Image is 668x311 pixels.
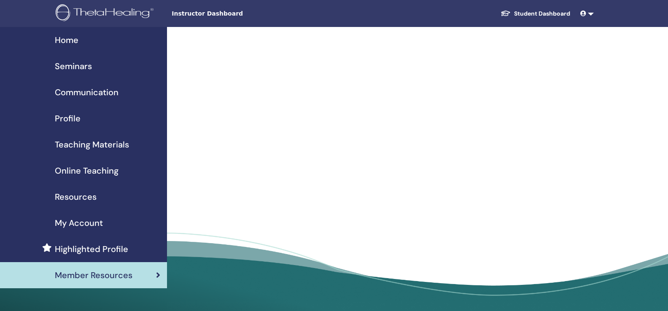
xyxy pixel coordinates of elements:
[55,243,128,255] span: Highlighted Profile
[55,60,92,72] span: Seminars
[55,269,132,282] span: Member Resources
[501,10,511,17] img: graduation-cap-white.svg
[55,34,78,46] span: Home
[494,6,577,21] a: Student Dashboard
[55,190,97,203] span: Resources
[172,9,298,18] span: Instructor Dashboard
[55,112,81,125] span: Profile
[55,164,119,177] span: Online Teaching
[55,138,129,151] span: Teaching Materials
[56,4,156,23] img: logo.png
[55,86,119,99] span: Communication
[55,217,103,229] span: My Account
